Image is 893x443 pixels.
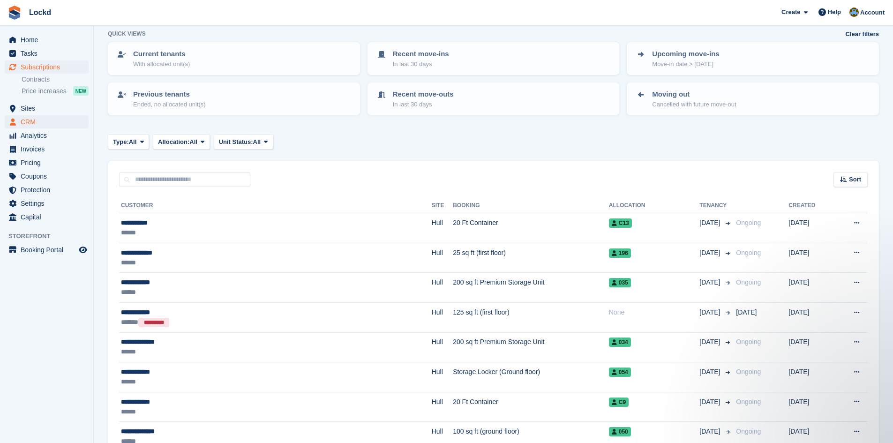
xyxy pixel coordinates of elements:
[788,243,834,273] td: [DATE]
[5,170,89,183] a: menu
[21,47,77,60] span: Tasks
[788,198,834,213] th: Created
[788,332,834,362] td: [DATE]
[788,273,834,303] td: [DATE]
[609,398,629,407] span: C9
[432,243,453,273] td: Hull
[113,137,129,147] span: Type:
[788,302,834,332] td: [DATE]
[699,367,722,377] span: [DATE]
[609,278,631,287] span: 035
[21,129,77,142] span: Analytics
[22,86,89,96] a: Price increases NEW
[432,213,453,243] td: Hull
[21,33,77,46] span: Home
[21,170,77,183] span: Coupons
[153,134,210,150] button: Allocation: All
[158,137,189,147] span: Allocation:
[5,60,89,74] a: menu
[22,75,89,84] a: Contracts
[609,338,631,347] span: 034
[21,156,77,169] span: Pricing
[432,362,453,392] td: Hull
[699,278,722,287] span: [DATE]
[21,197,77,210] span: Settings
[828,8,841,17] span: Help
[453,273,609,303] td: 200 sq ft Premium Storage Unit
[21,102,77,115] span: Sites
[5,129,89,142] a: menu
[699,397,722,407] span: [DATE]
[133,60,190,69] p: With allocated unit(s)
[8,232,93,241] span: Storefront
[393,49,449,60] p: Recent move-ins
[699,198,732,213] th: Tenancy
[129,137,137,147] span: All
[628,43,878,74] a: Upcoming move-ins Move-in date > [DATE]
[25,5,55,20] a: Lockd
[133,100,206,109] p: Ended, no allocated unit(s)
[393,89,454,100] p: Recent move-outs
[845,30,879,39] a: Clear filters
[432,392,453,422] td: Hull
[609,308,700,317] div: None
[368,43,619,74] a: Recent move-ins In last 30 days
[736,308,757,316] span: [DATE]
[109,43,359,74] a: Current tenants With allocated unit(s)
[736,428,761,435] span: Ongoing
[453,332,609,362] td: 200 sq ft Premium Storage Unit
[781,8,800,17] span: Create
[108,30,146,38] h6: Quick views
[699,337,722,347] span: [DATE]
[5,33,89,46] a: menu
[5,47,89,60] a: menu
[119,198,432,213] th: Customer
[736,338,761,345] span: Ongoing
[253,137,261,147] span: All
[699,308,722,317] span: [DATE]
[699,248,722,258] span: [DATE]
[652,60,719,69] p: Move-in date > [DATE]
[849,8,859,17] img: Paul Budding
[5,102,89,115] a: menu
[22,87,67,96] span: Price increases
[453,213,609,243] td: 20 Ft Container
[21,183,77,196] span: Protection
[5,156,89,169] a: menu
[609,248,631,258] span: 196
[788,213,834,243] td: [DATE]
[788,362,834,392] td: [DATE]
[5,210,89,224] a: menu
[699,427,722,436] span: [DATE]
[453,302,609,332] td: 125 sq ft (first floor)
[108,134,149,150] button: Type: All
[21,143,77,156] span: Invoices
[5,197,89,210] a: menu
[133,89,206,100] p: Previous tenants
[8,6,22,20] img: stora-icon-8386f47178a22dfd0bd8f6a31ec36ba5ce8667c1dd55bd0f319d3a0aa187defe.svg
[5,183,89,196] a: menu
[5,143,89,156] a: menu
[432,332,453,362] td: Hull
[736,368,761,375] span: Ongoing
[133,49,190,60] p: Current tenants
[432,302,453,332] td: Hull
[368,83,619,114] a: Recent move-outs In last 30 days
[453,198,609,213] th: Booking
[788,392,834,422] td: [DATE]
[432,273,453,303] td: Hull
[219,137,253,147] span: Unit Status:
[189,137,197,147] span: All
[393,60,449,69] p: In last 30 days
[736,219,761,226] span: Ongoing
[5,243,89,256] a: menu
[109,83,359,114] a: Previous tenants Ended, no allocated unit(s)
[652,49,719,60] p: Upcoming move-ins
[21,210,77,224] span: Capital
[21,115,77,128] span: CRM
[21,60,77,74] span: Subscriptions
[609,368,631,377] span: 054
[393,100,454,109] p: In last 30 days
[5,115,89,128] a: menu
[860,8,885,17] span: Account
